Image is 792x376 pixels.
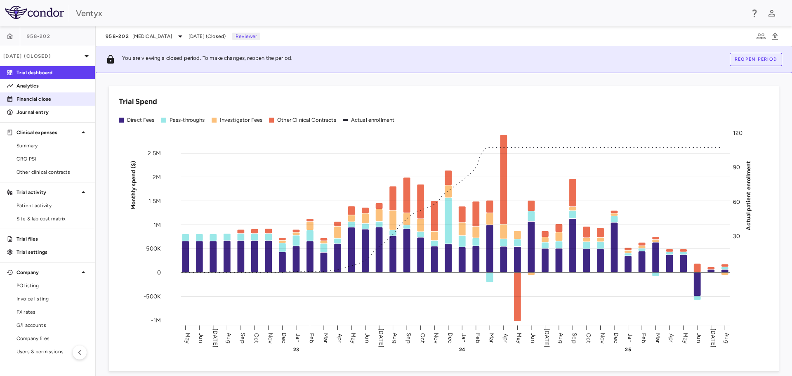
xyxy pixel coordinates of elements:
[16,335,88,342] span: Company files
[733,232,740,239] tspan: 30
[153,173,161,180] tspan: 2M
[557,333,564,343] text: Aug
[16,215,88,222] span: Site & lab cost matrix
[153,221,161,228] tspan: 1M
[189,33,226,40] span: [DATE] (Closed)
[16,269,78,276] p: Company
[516,332,523,343] text: May
[308,333,315,343] text: Feb
[543,329,550,348] text: [DATE]
[127,116,155,124] div: Direct Fees
[336,333,343,342] text: Apr
[253,333,260,343] text: Oct
[16,322,88,329] span: G/l accounts
[280,332,288,343] text: Dec
[157,269,161,276] tspan: 0
[148,150,161,157] tspan: 2.5M
[695,333,702,343] text: Jun
[625,347,631,352] text: 25
[16,248,88,256] p: Trial settings
[277,116,336,124] div: Other Clinical Contracts
[391,333,398,343] text: Aug
[322,333,329,343] text: Mar
[682,332,689,343] text: May
[627,333,634,342] text: Jan
[170,116,205,124] div: Pass-throughs
[27,33,50,40] span: 958-202
[599,332,606,343] text: Nov
[267,332,274,343] text: Nov
[364,333,371,343] text: Jun
[122,54,292,64] p: You are viewing a closed period. To make changes, reopen the period.
[733,130,742,137] tspan: 120
[3,52,82,60] p: [DATE] (Closed)
[232,33,260,40] p: Reviewer
[220,116,263,124] div: Investigator Fees
[16,348,88,355] span: Users & permissions
[668,333,675,342] text: Apr
[151,317,161,324] tspan: -1M
[148,197,161,204] tspan: 1.5M
[377,329,384,348] text: [DATE]
[502,333,509,342] text: Apr
[640,333,647,343] text: Feb
[184,332,191,343] text: May
[351,116,395,124] div: Actual enrollment
[198,333,205,343] text: Jun
[106,33,129,40] span: 958-202
[585,333,592,343] text: Oct
[119,96,157,107] h6: Trial Spend
[405,333,412,343] text: Sep
[350,332,357,343] text: May
[16,95,88,103] p: Financial close
[459,347,465,352] text: 24
[132,33,172,40] span: [MEDICAL_DATA]
[16,109,88,116] p: Journal entry
[474,333,481,343] text: Feb
[225,333,232,343] text: Aug
[730,53,782,66] button: Reopen period
[16,155,88,163] span: CRO PSI
[447,332,454,343] text: Dec
[5,6,64,19] img: logo-full-BYUhSk78.svg
[733,164,740,171] tspan: 90
[433,332,440,343] text: Nov
[530,333,537,343] text: Jun
[130,161,137,210] tspan: Monthly spend ($)
[16,282,88,289] span: PO listing
[16,202,88,209] span: Patient activity
[613,332,620,343] text: Dec
[419,333,426,343] text: Oct
[293,347,299,352] text: 23
[16,295,88,303] span: Invoice listing
[16,308,88,316] span: FX rates
[16,142,88,149] span: Summary
[144,293,161,300] tspan: -500K
[76,7,744,19] div: Ventyx
[16,235,88,243] p: Trial files
[488,333,495,343] text: Mar
[709,329,717,348] text: [DATE]
[654,333,661,343] text: Mar
[16,168,88,176] span: Other clinical contracts
[745,161,752,230] tspan: Actual patient enrollment
[16,69,88,76] p: Trial dashboard
[16,189,78,196] p: Trial activity
[460,333,467,342] text: Jan
[295,333,302,342] text: Jan
[733,198,740,205] tspan: 60
[723,333,730,343] text: Aug
[212,329,219,348] text: [DATE]
[16,129,78,136] p: Clinical expenses
[146,245,161,252] tspan: 500K
[239,333,246,343] text: Sep
[16,82,88,90] p: Analytics
[571,333,578,343] text: Sep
